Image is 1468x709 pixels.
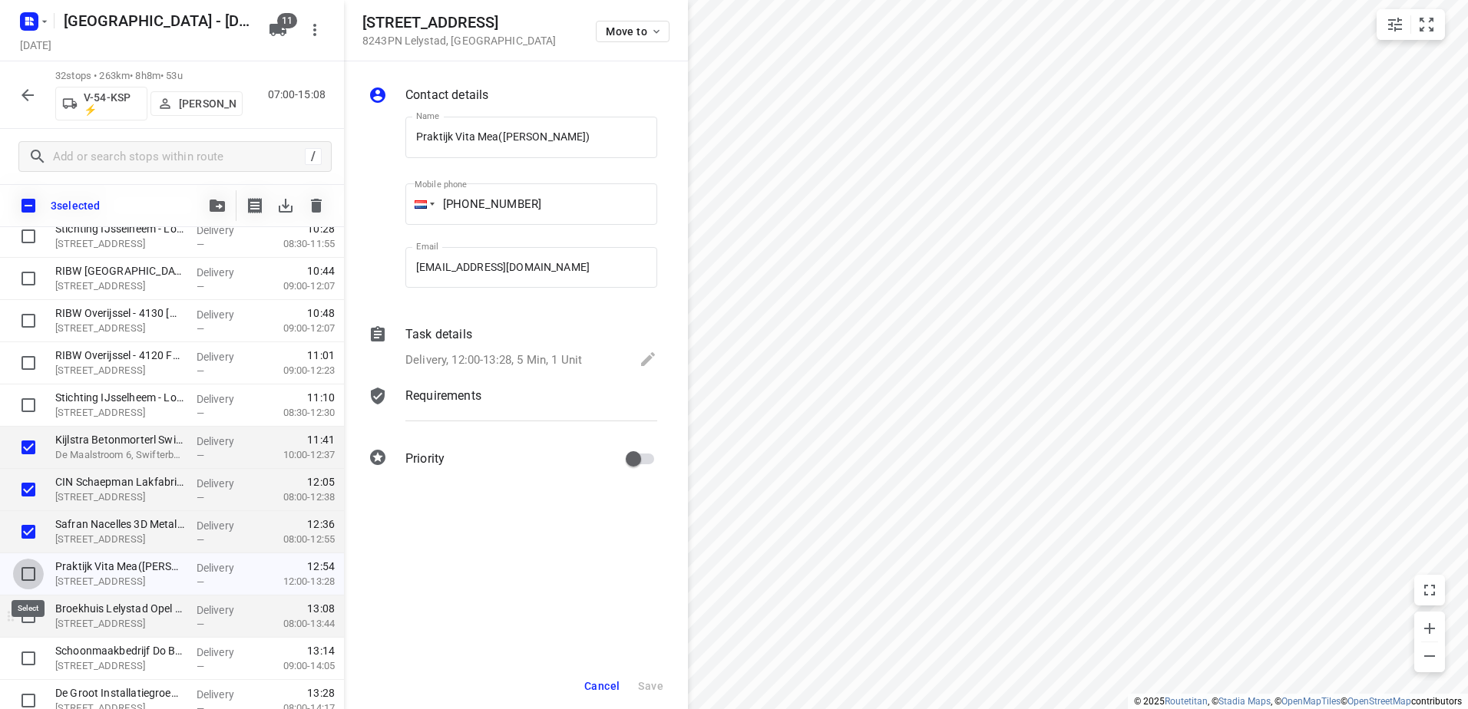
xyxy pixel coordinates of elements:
[197,365,204,377] span: —
[606,25,663,38] span: Move to
[13,601,44,632] span: Select
[55,616,184,632] p: [STREET_ADDRESS]
[13,474,44,505] span: Select
[197,223,253,238] p: Delivery
[362,35,557,47] p: 8243PN Lelystad , [GEOGRAPHIC_DATA]
[307,432,335,447] span: 11:41
[596,21,670,42] button: Move to
[1165,696,1208,707] a: Routetitan
[259,658,335,674] p: 09:00-14:05
[197,434,253,449] p: Delivery
[55,601,184,616] p: Broekhuis Lelystad Opel -Peugeot(Junior korver)
[55,432,184,447] p: Kijlstra Betonmorterl Swifterbant B.V.(Simon Dijkstra)
[299,15,330,45] button: More
[55,321,184,336] p: Bregittenstraat 38, Kampen
[307,643,335,658] span: 13:14
[55,221,184,236] p: Stichting IJsselheem - Locatie Myosotis(Receptie Locatie Myosotis (WIJZIGINGEN ALLEEN VIA THESS O...
[259,405,335,420] p: 08:30-12:30
[55,559,184,574] p: Praktijk Vita Mea(Lydia Visser)
[55,390,184,405] p: Stichting IJsselheem - Locatie Vijverhof(Receptie Locatie Vijverhof (WIJZIGINGEN ALLEEN VIA THESS...
[1281,696,1341,707] a: OpenMapTiles
[259,321,335,336] p: 09:00-12:07
[307,474,335,490] span: 12:05
[405,450,445,468] p: Priority
[13,305,44,336] span: Select
[1134,696,1462,707] li: © 2025 , © , © © contributors
[305,148,322,165] div: /
[197,492,204,503] span: —
[13,516,44,547] span: Select
[13,643,44,674] span: Select
[197,534,204,546] span: —
[405,86,488,104] p: Contact details
[578,672,626,700] button: Cancel
[53,145,305,169] input: Add or search stops within route
[197,450,204,461] span: —
[55,263,184,279] p: RIBW Overijssel - 4110 Kampen Hanze(Servicepunt)
[197,661,204,672] span: —
[51,200,100,212] p: 3 selected
[259,363,335,378] p: 09:00-12:23
[405,183,657,225] input: 1 (702) 123-4567
[55,532,184,547] p: [STREET_ADDRESS]
[277,13,297,28] span: 11
[584,680,620,692] span: Cancel
[1380,9,1410,40] button: Map settings
[55,87,147,120] button: V-54-KSP ⚡
[263,15,293,45] button: 11
[1347,696,1411,707] a: OpenStreetMap
[55,236,184,252] p: Engelenbergplantsoen 3, Kampen
[197,602,253,618] p: Delivery
[405,183,435,225] div: Netherlands: + 31
[55,658,184,674] p: [STREET_ADDRESS]
[259,447,335,463] p: 10:00-12:37
[13,263,44,294] span: Select
[58,8,256,33] h5: Rename
[307,263,335,279] span: 10:44
[369,325,657,371] div: Task detailsDelivery, 12:00-13:28, 5 Min, 1 Unit
[405,387,481,405] p: Requirements
[270,190,301,221] span: Download stops
[259,279,335,294] p: 09:00-12:07
[307,390,335,405] span: 11:10
[13,390,44,420] span: Select
[307,601,335,616] span: 13:08
[55,643,184,658] p: Schoonmaakbedrijf Do Butterman(Do Butterman)
[197,645,253,660] p: Delivery
[362,14,557,31] h5: [STREET_ADDRESS]
[1411,9,1442,40] button: Fit zoom
[55,69,243,84] p: 32 stops • 263km • 8h8m • 53u
[307,685,335,701] span: 13:28
[259,236,335,252] p: 08:30-11:55
[197,476,253,491] p: Delivery
[369,86,657,107] div: Contact details
[55,516,184,532] p: Safran Nacelles 3D Metal Forming B.V.(Mirjam De Bruin)
[197,307,253,322] p: Delivery
[55,305,184,321] p: RIBW Overijssel - 4130 Kampen binnenstad(Servicepunt)
[55,363,184,378] p: [STREET_ADDRESS]
[405,351,582,369] p: Delivery, 12:00-13:28, 5 Min, 1 Unit
[197,576,204,588] span: —
[55,405,184,420] p: [STREET_ADDRESS]
[14,36,58,54] h5: Project date
[197,687,253,702] p: Delivery
[301,190,332,221] span: Delete stops
[197,391,253,407] p: Delivery
[197,323,204,335] span: —
[369,387,657,433] div: Requirements
[197,618,204,630] span: —
[1377,9,1445,40] div: small contained button group
[197,239,204,250] span: —
[307,516,335,532] span: 12:36
[259,532,335,547] p: 08:00-12:55
[150,91,243,116] button: [PERSON_NAME]
[259,616,335,632] p: 08:00-13:44
[307,305,335,321] span: 10:48
[197,560,253,575] p: Delivery
[307,559,335,574] span: 12:54
[13,432,44,463] span: Select
[1218,696,1271,707] a: Stadia Maps
[55,490,184,505] p: [STREET_ADDRESS]
[55,574,184,589] p: [STREET_ADDRESS]
[55,474,184,490] p: CIN Schaepman Lakfabrieken B.V.(Gerda Lassche)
